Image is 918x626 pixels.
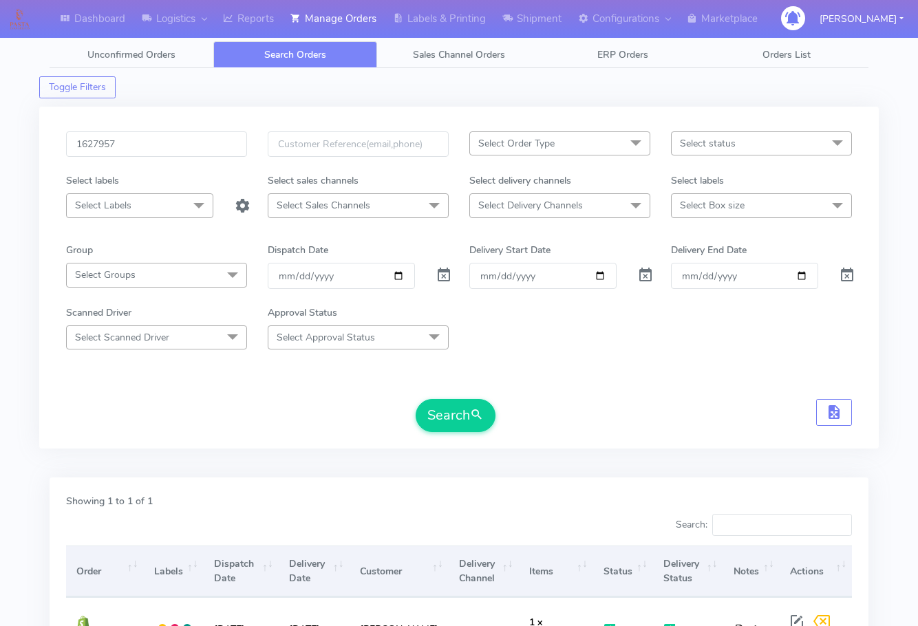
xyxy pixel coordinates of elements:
[519,546,593,597] th: Items: activate to sort column ascending
[66,494,153,508] label: Showing 1 to 1 of 1
[349,546,448,597] th: Customer: activate to sort column ascending
[277,199,370,212] span: Select Sales Channels
[449,546,519,597] th: Delivery Channel: activate to sort column ascending
[50,41,868,68] ul: Tabs
[268,173,359,188] label: Select sales channels
[723,546,780,597] th: Notes: activate to sort column ascending
[66,546,144,597] th: Order: activate to sort column ascending
[680,199,745,212] span: Select Box size
[680,137,736,150] span: Select status
[671,243,747,257] label: Delivery End Date
[416,399,495,432] button: Search
[780,546,852,597] th: Actions: activate to sort column ascending
[671,173,724,188] label: Select labels
[268,243,328,257] label: Dispatch Date
[597,48,648,61] span: ERP Orders
[478,137,555,150] span: Select Order Type
[66,243,93,257] label: Group
[144,546,204,597] th: Labels: activate to sort column ascending
[676,514,852,536] label: Search:
[204,546,279,597] th: Dispatch Date: activate to sort column ascending
[809,5,914,33] button: [PERSON_NAME]
[75,331,169,344] span: Select Scanned Driver
[712,514,852,536] input: Search:
[593,546,653,597] th: Status: activate to sort column ascending
[413,48,505,61] span: Sales Channel Orders
[478,199,583,212] span: Select Delivery Channels
[277,331,375,344] span: Select Approval Status
[762,48,811,61] span: Orders List
[39,76,116,98] button: Toggle Filters
[75,268,136,281] span: Select Groups
[268,131,449,157] input: Customer Reference(email,phone)
[75,199,131,212] span: Select Labels
[66,173,119,188] label: Select labels
[653,546,723,597] th: Delivery Status: activate to sort column ascending
[469,243,551,257] label: Delivery Start Date
[87,48,175,61] span: Unconfirmed Orders
[268,305,337,320] label: Approval Status
[66,131,247,157] input: Order Id
[66,305,131,320] label: Scanned Driver
[264,48,326,61] span: Search Orders
[469,173,571,188] label: Select delivery channels
[279,546,350,597] th: Delivery Date: activate to sort column ascending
